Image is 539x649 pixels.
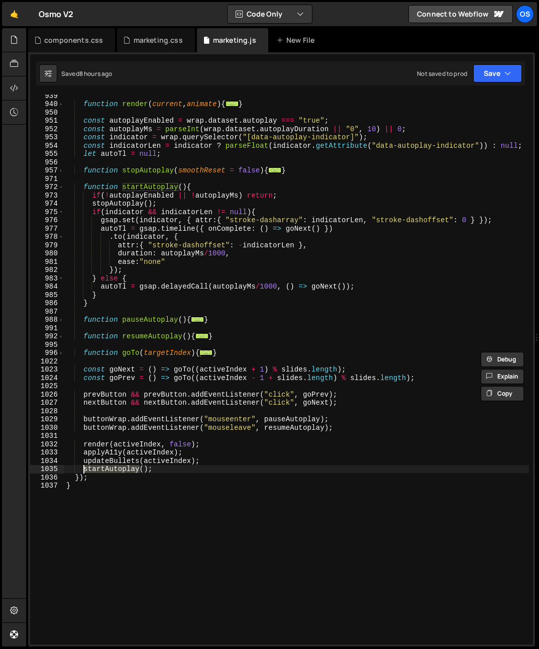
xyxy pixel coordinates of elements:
div: 955 [30,150,64,158]
div: 973 [30,192,64,200]
div: 977 [30,225,64,233]
span: ... [226,101,239,107]
div: 939 [30,92,64,101]
div: 985 [30,291,64,300]
div: marketing.css [134,35,183,45]
div: 1034 [30,457,64,466]
div: 981 [30,258,64,266]
div: 978 [30,233,64,241]
div: Osmo V2 [39,8,73,20]
a: Connect to Webflow [408,5,513,23]
div: 986 [30,299,64,308]
div: 940 [30,100,64,109]
div: 983 [30,274,64,283]
div: 1029 [30,415,64,424]
div: 1027 [30,399,64,407]
div: Saved [61,69,113,78]
div: 1023 [30,365,64,374]
div: 988 [30,316,64,324]
button: Code Only [228,5,312,23]
button: Explain [481,369,524,384]
div: 991 [30,324,64,333]
div: 979 [30,241,64,250]
button: Debug [481,352,524,367]
button: Copy [481,386,524,401]
div: 982 [30,266,64,274]
div: 956 [30,158,64,167]
div: 1031 [30,432,64,440]
div: 1037 [30,482,64,490]
div: 952 [30,125,64,134]
div: 992 [30,332,64,341]
div: 974 [30,200,64,208]
div: 1022 [30,357,64,366]
div: 951 [30,117,64,125]
div: 984 [30,283,64,291]
span: ... [268,167,281,173]
span: ... [191,317,204,322]
a: Os [516,5,534,23]
div: 1030 [30,424,64,432]
div: 972 [30,183,64,192]
div: Not saved to prod [417,69,467,78]
a: 🤙 [2,2,27,26]
div: 1026 [30,391,64,399]
div: 1033 [30,448,64,457]
div: 980 [30,249,64,258]
div: 975 [30,208,64,217]
div: 1036 [30,474,64,482]
div: marketing.js [213,35,256,45]
div: 996 [30,349,64,357]
span: ... [199,350,212,355]
div: 976 [30,216,64,225]
div: 987 [30,308,64,316]
div: 953 [30,133,64,142]
div: 954 [30,142,64,150]
div: 1035 [30,465,64,474]
div: 995 [30,341,64,349]
div: 8 hours ago [79,69,113,78]
span: ... [195,333,208,339]
div: 950 [30,109,64,117]
div: 957 [30,166,64,175]
div: 1028 [30,407,64,416]
button: Save [473,64,522,82]
div: 1025 [30,382,64,391]
div: 971 [30,175,64,183]
div: 1032 [30,440,64,449]
div: 1024 [30,374,64,383]
div: New File [276,35,318,45]
div: components.css [44,35,103,45]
